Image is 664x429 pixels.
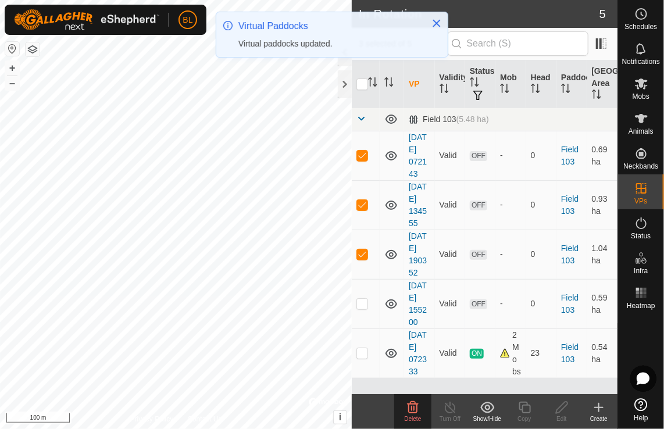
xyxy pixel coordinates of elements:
[634,198,647,205] span: VPs
[526,279,556,328] td: 0
[440,85,449,95] p-sorticon: Activate to sort
[183,14,192,26] span: BL
[435,328,465,378] td: Valid
[587,60,617,108] th: [GEOGRAPHIC_DATA] Area
[622,58,660,65] span: Notifications
[500,149,521,162] div: -
[469,414,506,423] div: Show/Hide
[409,182,427,228] a: [DATE] 134555
[561,293,579,314] a: Field 103
[339,412,341,422] span: i
[580,414,617,423] div: Create
[500,199,521,211] div: -
[556,60,587,108] th: Paddock
[500,329,521,378] div: 2 Mobs
[431,414,469,423] div: Turn Off
[448,31,588,56] input: Search (S)
[633,93,649,100] span: Mobs
[359,7,599,21] h2: In Rotation
[409,115,489,124] div: Field 103
[470,201,487,210] span: OFF
[334,411,347,424] button: i
[561,194,579,216] a: Field 103
[631,233,651,239] span: Status
[409,133,427,178] a: [DATE] 072143
[587,279,617,328] td: 0.59 ha
[405,416,422,422] span: Delete
[506,414,543,423] div: Copy
[5,76,19,90] button: –
[384,79,394,88] p-sorticon: Activate to sort
[470,79,479,88] p-sorticon: Activate to sort
[26,42,40,56] button: Map Layers
[599,5,606,23] span: 5
[624,23,657,30] span: Schedules
[187,414,222,424] a: Contact Us
[368,79,377,88] p-sorticon: Activate to sort
[561,244,579,265] a: Field 103
[526,230,556,279] td: 0
[14,9,159,30] img: Gallagher Logo
[5,42,19,56] button: Reset Map
[500,298,521,310] div: -
[526,328,556,378] td: 23
[587,328,617,378] td: 0.54 ha
[435,279,465,328] td: Valid
[500,85,509,95] p-sorticon: Activate to sort
[238,19,420,33] div: Virtual Paddocks
[465,60,495,108] th: Status
[470,250,487,260] span: OFF
[435,180,465,230] td: Valid
[587,131,617,180] td: 0.69 ha
[500,248,521,260] div: -
[435,131,465,180] td: Valid
[238,38,420,50] div: Virtual paddocks updated.
[456,115,489,124] span: (5.48 ha)
[409,281,427,327] a: [DATE] 155200
[526,60,556,108] th: Head
[435,60,465,108] th: Validity
[634,414,648,421] span: Help
[470,299,487,309] span: OFF
[5,61,19,75] button: +
[470,349,484,359] span: ON
[470,151,487,161] span: OFF
[592,91,601,101] p-sorticon: Activate to sort
[561,342,579,364] a: Field 103
[618,394,664,426] a: Help
[130,414,174,424] a: Privacy Policy
[531,85,540,95] p-sorticon: Activate to sort
[587,230,617,279] td: 1.04 ha
[526,180,556,230] td: 0
[634,267,648,274] span: Infra
[543,414,580,423] div: Edit
[561,145,579,166] a: Field 103
[623,163,658,170] span: Neckbands
[629,128,654,135] span: Animals
[561,85,570,95] p-sorticon: Activate to sort
[404,60,434,108] th: VP
[409,330,427,376] a: [DATE] 072333
[409,231,427,277] a: [DATE] 190352
[429,15,445,31] button: Close
[526,131,556,180] td: 0
[435,230,465,279] td: Valid
[495,60,526,108] th: Mob
[587,180,617,230] td: 0.93 ha
[627,302,655,309] span: Heatmap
